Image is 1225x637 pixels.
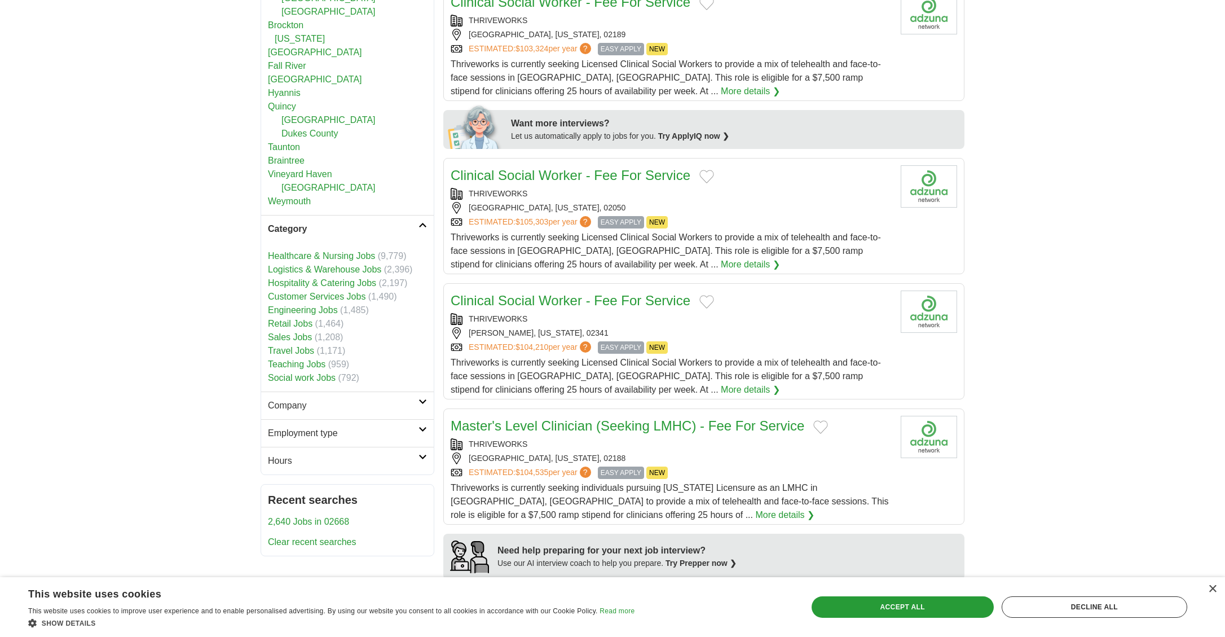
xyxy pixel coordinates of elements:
a: Dukes County [281,129,338,138]
a: ESTIMATED:$104,210per year? [469,341,593,354]
div: This website uses cookies [28,584,606,601]
span: Thriveworks is currently seeking individuals pursuing [US_STATE] Licensure as an LMHC in [GEOGRAP... [451,483,889,520]
a: Read more, opens a new window [600,607,634,615]
span: Thriveworks is currently seeking Licensed Clinical Social Workers to provide a mix of telehealth ... [451,232,881,269]
a: Clear recent searches [268,537,356,547]
span: (2,197) [379,278,408,288]
a: Sales Jobs [268,332,312,342]
a: More details ❯ [721,383,780,397]
a: Travel Jobs [268,346,314,355]
a: More details ❯ [721,258,780,271]
a: Customer Services Jobs [268,292,365,301]
a: Hyannis [268,88,301,98]
div: Need help preparing for your next job interview? [497,544,737,557]
span: EASY APPLY [598,43,644,55]
span: EASY APPLY [598,216,644,229]
a: Engineering Jobs [268,305,338,315]
a: Fall River [268,61,306,71]
h2: Employment type [268,427,418,440]
span: ? [580,216,591,227]
span: NEW [646,341,668,354]
div: [GEOGRAPHIC_DATA], [US_STATE], 02189 [451,29,892,41]
span: This website uses cookies to improve user experience and to enable personalised advertising. By u... [28,607,598,615]
a: Try ApplyIQ now ❯ [658,131,729,140]
span: (1,485) [340,305,369,315]
div: Let us automatically apply to jobs for you. [511,130,958,142]
a: Employment type [261,419,434,447]
span: ? [580,341,591,353]
div: [GEOGRAPHIC_DATA], [US_STATE], 02188 [451,453,892,464]
a: Hospitality & Catering Jobs [268,278,376,288]
div: THRIVEWORKS [451,313,892,325]
h2: Category [268,222,418,236]
button: Add to favorite jobs [813,420,828,434]
span: Thriveworks is currently seeking Licensed Clinical Social Workers to provide a mix of telehealth ... [451,59,881,96]
a: [GEOGRAPHIC_DATA] [281,115,376,125]
a: Clinical Social Worker - Fee For Service [451,168,690,183]
a: Category [261,215,434,243]
a: Retail Jobs [268,319,312,328]
span: ? [580,467,591,478]
div: Use our AI interview coach to help you prepare. [497,557,737,569]
a: Vineyard Haven [268,169,332,179]
a: ESTIMATED:$105,303per year? [469,216,593,229]
a: Social work Jobs [268,373,336,383]
span: (1,464) [315,319,344,328]
span: $104,210 [515,342,548,352]
span: (1,490) [368,292,397,301]
a: Hours [261,447,434,475]
img: apply-iq-scientist.png [448,104,503,149]
span: (959) [328,359,349,369]
a: Clinical Social Worker - Fee For Service [451,293,690,308]
span: NEW [646,43,668,55]
span: ? [580,43,591,54]
span: (2,396) [384,265,413,274]
div: Accept all [812,596,994,618]
a: Master's Level Clinician (Seeking LMHC) - Fee For Service [451,418,804,433]
div: THRIVEWORKS [451,15,892,27]
button: Add to favorite jobs [699,295,714,309]
span: (792) [338,373,359,383]
a: 2,640 Jobs in 02668 [268,517,349,526]
h2: Hours [268,454,418,468]
h2: Recent searches [268,491,427,508]
span: (1,208) [315,332,343,342]
a: Weymouth [268,196,311,206]
h2: Company [268,399,418,412]
a: Taunton [268,142,300,152]
span: $105,303 [515,217,548,226]
img: Company logo [901,416,957,458]
a: More details ❯ [721,85,780,98]
span: $103,324 [515,44,548,53]
a: ESTIMATED:$103,324per year? [469,43,593,55]
a: [GEOGRAPHIC_DATA] [268,74,362,84]
span: NEW [646,216,668,229]
a: Logistics & Warehouse Jobs [268,265,381,274]
div: THRIVEWORKS [451,188,892,200]
a: Try Prepper now ❯ [666,559,737,568]
span: EASY APPLY [598,341,644,354]
a: [GEOGRAPHIC_DATA] [281,183,376,192]
span: (9,779) [378,251,407,261]
a: Teaching Jobs [268,359,325,369]
div: Decline all [1002,596,1187,618]
a: Quincy [268,102,296,111]
div: THRIVEWORKS [451,438,892,450]
a: More details ❯ [755,508,814,522]
a: ESTIMATED:$104,535per year? [469,467,593,479]
span: $104,535 [515,468,548,477]
span: Thriveworks is currently seeking Licensed Clinical Social Workers to provide a mix of telehealth ... [451,358,881,394]
span: EASY APPLY [598,467,644,479]
button: Add to favorite jobs [699,170,714,183]
div: Show details [28,617,634,629]
a: [GEOGRAPHIC_DATA] [281,7,376,16]
span: NEW [646,467,668,479]
img: Company logo [901,165,957,208]
span: Show details [42,620,96,627]
span: (1,171) [317,346,346,355]
a: Company [261,392,434,419]
a: Braintree [268,156,305,165]
img: Company logo [901,291,957,333]
div: Want more interviews? [511,117,958,130]
div: [GEOGRAPHIC_DATA], [US_STATE], 02050 [451,202,892,214]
